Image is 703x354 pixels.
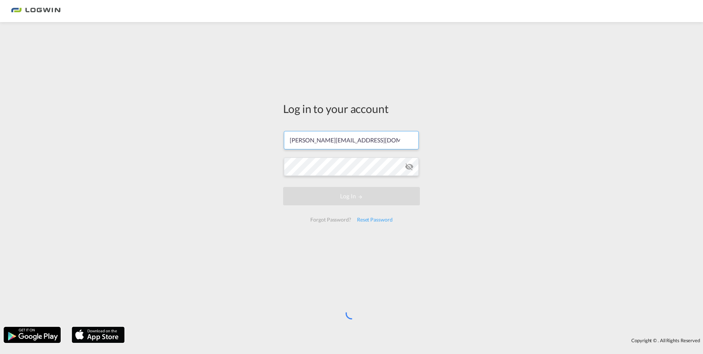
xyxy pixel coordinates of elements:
[307,213,354,226] div: Forgot Password?
[354,213,396,226] div: Reset Password
[284,131,419,149] input: Enter email/phone number
[283,187,420,205] button: LOGIN
[283,101,420,116] div: Log in to your account
[71,326,125,344] img: apple.png
[405,162,414,171] md-icon: icon-eye-off
[11,3,61,20] img: bc73a0e0d8c111efacd525e4c8ad7d32.png
[3,326,61,344] img: google.png
[128,334,703,347] div: Copyright © . All Rights Reserved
